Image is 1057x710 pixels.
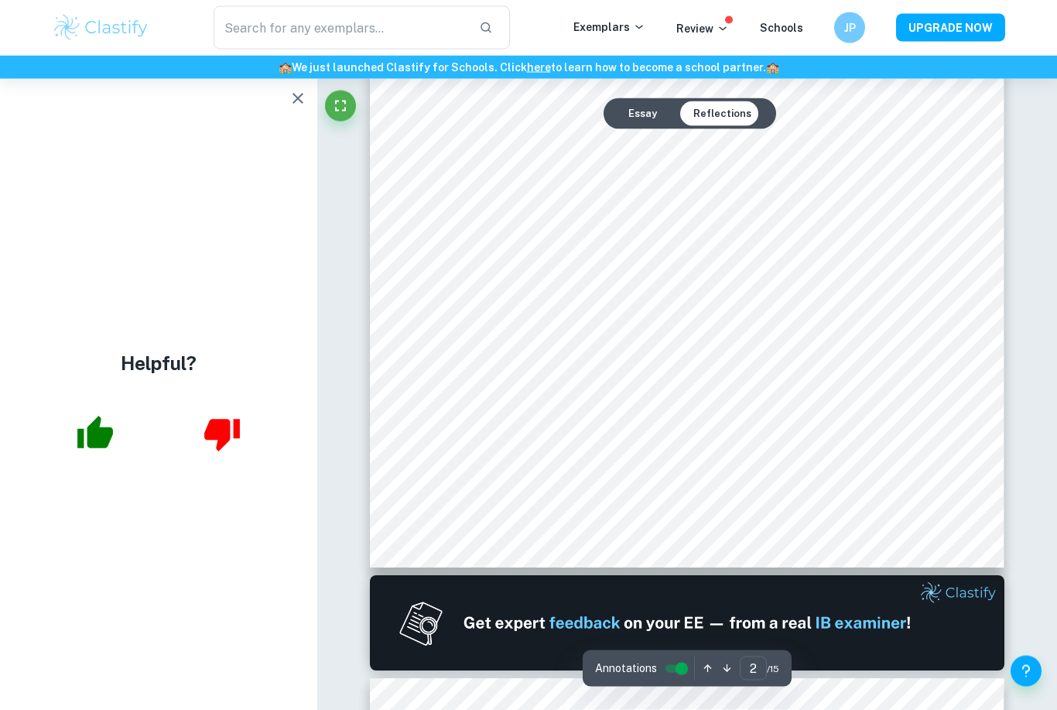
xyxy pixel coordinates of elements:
h6: We just launched Clastify for Schools. Click to learn how to become a school partner. [3,59,1054,76]
button: Fullscreen [325,91,356,122]
a: Schools [760,22,803,34]
a: here [527,61,551,74]
span: / 15 [767,662,779,676]
h4: Helpful? [121,349,197,377]
img: Ad [370,576,1004,671]
button: Essay [616,101,669,126]
span: 🏫 [279,61,292,74]
button: UPGRADE NOW [896,14,1005,42]
button: Help and Feedback [1011,656,1042,687]
span: 🏫 [766,61,779,74]
button: Reflections [681,101,764,126]
h6: JP [841,19,859,36]
input: Search for any exemplars... [214,6,467,50]
img: Clastify logo [52,12,150,43]
button: JP [834,12,865,43]
span: Annotations [595,660,657,677]
p: Review [676,20,729,37]
p: Exemplars [573,19,645,36]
